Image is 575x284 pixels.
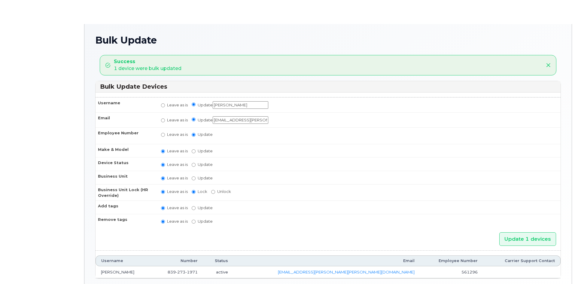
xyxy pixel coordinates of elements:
[161,103,165,107] input: Leave as is
[161,149,165,153] input: Leave as is
[96,200,156,214] th: Add tags
[483,255,561,266] th: Carrier Support Contact
[192,176,196,180] input: Update
[96,112,156,127] th: Email
[176,270,185,274] span: 273
[96,127,156,144] th: Employee Number
[192,149,196,153] input: Update
[151,255,203,266] th: Number
[161,102,188,108] label: Leave as is
[278,270,415,274] a: [EMAIL_ADDRESS][PERSON_NAME][PERSON_NAME][DOMAIN_NAME]
[192,220,196,224] input: Update
[192,102,196,106] input: Update
[96,97,156,112] th: Username
[161,189,188,194] label: Leave as is
[192,218,213,224] label: Update
[161,175,188,181] label: Leave as is
[161,133,165,137] input: Leave as is
[96,255,151,266] th: Username
[168,270,198,274] span: 839
[192,101,268,109] label: Update
[95,35,561,45] h1: Bulk Update
[96,266,151,278] td: [PERSON_NAME]
[499,232,556,246] input: Update 1 devices
[203,266,233,278] td: active
[161,176,165,180] input: Leave as is
[161,148,188,154] label: Leave as is
[161,220,165,224] input: Leave as is
[213,101,268,109] input: Update
[161,162,188,167] label: Leave as is
[192,132,213,137] label: Update
[233,255,420,266] th: Email
[192,175,213,181] label: Update
[213,116,268,124] input: Update
[161,118,165,122] input: Leave as is
[114,58,181,72] div: 1 device were bulk updated
[96,184,156,200] th: Business Unit Lock (HR Override)
[192,205,213,211] label: Update
[161,132,188,137] label: Leave as is
[161,206,165,210] input: Leave as is
[192,148,213,154] label: Update
[161,218,188,224] label: Leave as is
[96,171,156,184] th: Business Unit
[211,189,231,194] label: Unlock
[192,163,196,167] input: Update
[161,190,165,194] input: Leave as is
[203,255,233,266] th: Status
[96,214,156,228] th: Remove tags
[161,163,165,167] input: Leave as is
[420,255,483,266] th: Employee Number
[161,205,188,211] label: Leave as is
[114,58,181,65] strong: Success
[192,162,213,167] label: Update
[420,266,483,278] td: 561296
[192,116,268,124] label: Update
[192,118,196,121] input: Update
[185,270,198,274] span: 1971
[192,206,196,210] input: Update
[161,117,188,123] label: Leave as is
[100,83,556,91] h3: Bulk Update Devices
[192,133,196,137] input: Update
[211,190,215,194] input: Unlock
[192,189,207,194] label: Lock
[192,190,196,194] input: Lock
[96,144,156,157] th: Make & Model
[96,157,156,171] th: Device Status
